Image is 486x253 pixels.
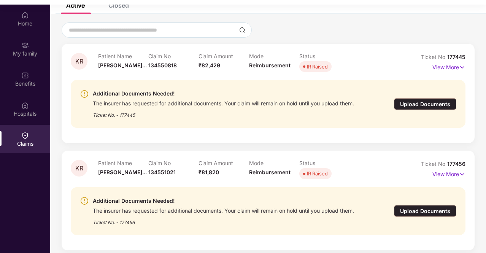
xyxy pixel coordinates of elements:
span: 177456 [447,161,465,167]
img: svg+xml;base64,PHN2ZyBpZD0iQ2xhaW0iIHhtbG5zPSJodHRwOi8vd3d3LnczLm9yZy8yMDAwL3N2ZyIgd2lkdGg9IjIwIi... [21,132,29,139]
span: [PERSON_NAME]... [98,62,147,68]
p: Patient Name [98,53,148,59]
span: ₹81,820 [199,169,219,175]
p: Mode [249,53,299,59]
p: Claim Amount [199,53,249,59]
p: Status [299,53,349,59]
p: Mode [249,160,299,166]
div: Active [66,2,85,9]
div: The insurer has requested for additional documents. Your claim will remain on hold until you uplo... [93,98,354,107]
span: Reimbursement [249,169,291,175]
div: Closed [108,2,129,9]
div: Additional Documents Needed! [93,89,354,98]
span: KR [75,165,83,172]
span: [PERSON_NAME]... [98,169,147,175]
p: Patient Name [98,160,148,166]
div: Ticket No. - 177456 [93,214,354,226]
img: svg+xml;base64,PHN2ZyB3aWR0aD0iMjAiIGhlaWdodD0iMjAiIHZpZXdCb3g9IjAgMCAyMCAyMCIgZmlsbD0ibm9uZSIgeG... [21,41,29,49]
p: View More [432,61,465,72]
div: IR Raised [307,170,328,177]
img: svg+xml;base64,PHN2ZyBpZD0iSG9tZSIgeG1sbnM9Imh0dHA6Ly93d3cudzMub3JnLzIwMDAvc3ZnIiB3aWR0aD0iMjAiIG... [21,11,29,19]
img: svg+xml;base64,PHN2ZyBpZD0iV2FybmluZ18tXzI0eDI0IiBkYXRhLW5hbWU9Ildhcm5pbmcgLSAyNHgyNCIgeG1sbnM9Im... [80,196,89,205]
img: svg+xml;base64,PHN2ZyB4bWxucz0iaHR0cDovL3d3dy53My5vcmcvMjAwMC9zdmciIHdpZHRoPSIxNyIgaGVpZ2h0PSIxNy... [459,170,465,178]
p: Claim No [148,160,199,166]
div: Upload Documents [394,98,456,110]
p: Status [299,160,349,166]
div: The insurer has requested for additional documents. Your claim will remain on hold until you uplo... [93,205,354,214]
span: KR [75,58,83,65]
span: 134550818 [148,62,177,68]
p: Claim Amount [199,160,249,166]
div: Ticket No. - 177445 [93,107,354,119]
span: 134551021 [148,169,176,175]
div: Upload Documents [394,205,456,217]
span: Ticket No [421,161,447,167]
img: svg+xml;base64,PHN2ZyBpZD0iQmVuZWZpdHMiIHhtbG5zPSJodHRwOi8vd3d3LnczLm9yZy8yMDAwL3N2ZyIgd2lkdGg9Ij... [21,72,29,79]
span: ₹82,429 [199,62,220,68]
span: Reimbursement [249,62,291,68]
span: Ticket No [421,54,447,60]
span: 177445 [447,54,465,60]
p: Claim No [148,53,199,59]
p: View More [432,168,465,178]
div: Additional Documents Needed! [93,196,354,205]
img: svg+xml;base64,PHN2ZyBpZD0iSG9zcGl0YWxzIiB4bWxucz0iaHR0cDovL3d3dy53My5vcmcvMjAwMC9zdmciIHdpZHRoPS... [21,102,29,109]
img: svg+xml;base64,PHN2ZyB4bWxucz0iaHR0cDovL3d3dy53My5vcmcvMjAwMC9zdmciIHdpZHRoPSIxNyIgaGVpZ2h0PSIxNy... [459,63,465,72]
img: svg+xml;base64,PHN2ZyBpZD0iV2FybmluZ18tXzI0eDI0IiBkYXRhLW5hbWU9Ildhcm5pbmcgLSAyNHgyNCIgeG1sbnM9Im... [80,89,89,99]
img: svg+xml;base64,PHN2ZyBpZD0iU2VhcmNoLTMyeDMyIiB4bWxucz0iaHR0cDovL3d3dy53My5vcmcvMjAwMC9zdmciIHdpZH... [239,27,245,33]
div: IR Raised [307,63,328,70]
